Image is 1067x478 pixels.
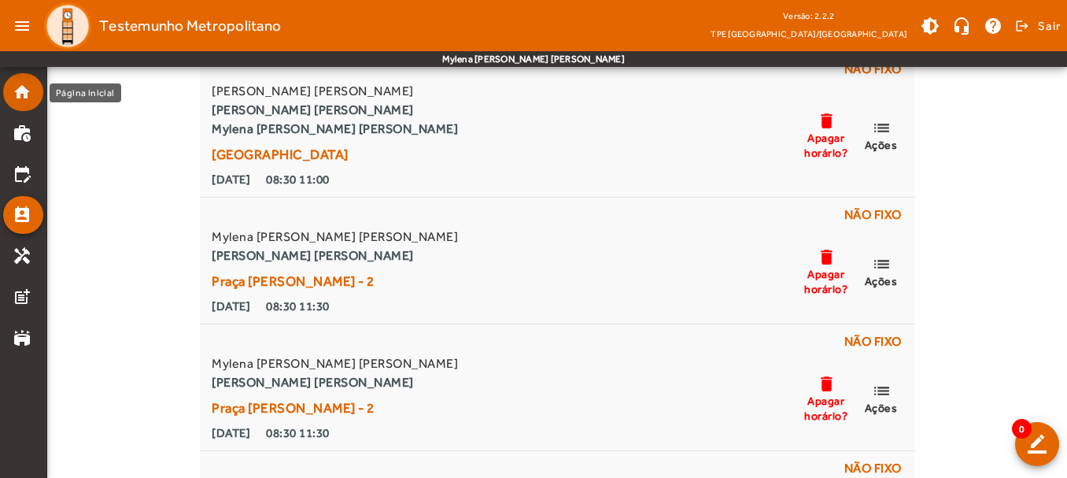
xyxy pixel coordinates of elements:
[266,424,330,443] strong: 08:30 11:30
[13,83,31,102] mat-icon: home
[13,124,31,143] mat-icon: work_history
[212,297,250,316] strong: [DATE]
[803,394,850,422] span: Apagar horário?
[1038,13,1061,39] span: Sair
[872,118,891,138] mat-icon: list
[212,101,458,120] strong: [PERSON_NAME] [PERSON_NAME]
[872,254,891,274] mat-icon: list
[212,398,458,417] div: Praça [PERSON_NAME] - 2
[212,120,458,139] strong: Mylena [PERSON_NAME] [PERSON_NAME]
[266,297,330,316] strong: 08:30 11:30
[817,111,836,131] mat-icon: delete
[817,374,836,394] mat-icon: delete
[212,82,458,101] span: [PERSON_NAME] [PERSON_NAME]
[1012,419,1032,439] span: 0
[212,228,458,246] span: Mylena [PERSON_NAME] [PERSON_NAME]
[212,373,458,392] strong: [PERSON_NAME] [PERSON_NAME]
[209,60,904,82] div: Não fixo
[13,165,31,183] mat-icon: edit_calendar
[99,13,281,39] span: Testemunho Metropolitano
[209,332,904,354] div: Não fixo
[212,354,458,373] span: Mylena [PERSON_NAME] [PERSON_NAME]
[872,381,891,401] mat-icon: list
[212,145,458,164] div: [GEOGRAPHIC_DATA]
[212,424,250,443] strong: [DATE]
[803,267,850,295] span: Apagar horário?
[44,2,91,50] img: Logo TPE
[6,10,38,42] mat-icon: menu
[38,2,281,50] a: Testemunho Metropolitano
[1013,14,1061,38] button: Sair
[711,6,906,26] div: Versão: 2.2.2
[711,26,906,42] span: TPE [GEOGRAPHIC_DATA]/[GEOGRAPHIC_DATA]
[13,287,31,306] mat-icon: post_add
[266,170,330,189] strong: 08:30 11:00
[803,131,850,159] span: Apagar horário?
[212,246,458,265] strong: [PERSON_NAME] [PERSON_NAME]
[865,138,898,152] span: Ações
[212,272,458,291] div: Praça [PERSON_NAME] - 2
[865,401,898,415] span: Ações
[13,328,31,347] mat-icon: stadium
[209,206,904,228] div: Não fixo
[50,83,121,102] div: Página inicial
[13,206,31,224] mat-icon: perm_contact_calendar
[817,247,836,267] mat-icon: delete
[13,246,31,265] mat-icon: handyman
[212,170,250,189] strong: [DATE]
[865,274,898,288] span: Ações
